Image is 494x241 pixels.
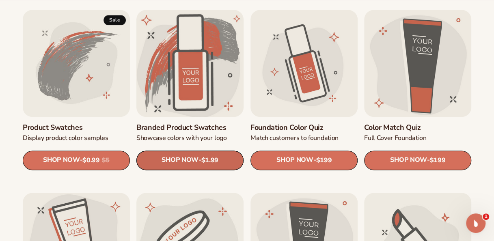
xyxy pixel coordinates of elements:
a: SHOP NOW- $199 [364,151,471,170]
iframe: Intercom live chat [466,213,485,233]
a: Branded product swatches [136,123,244,132]
a: SHOP NOW- $0.99 $5 [23,151,130,170]
a: Foundation Color Quiz [250,123,358,132]
span: 1 [483,213,489,220]
a: SHOP NOW- $199 [250,151,358,170]
a: Color Match Quiz [364,123,471,132]
a: SHOP NOW- $1.99 [136,151,244,170]
a: Product Swatches [23,123,130,132]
